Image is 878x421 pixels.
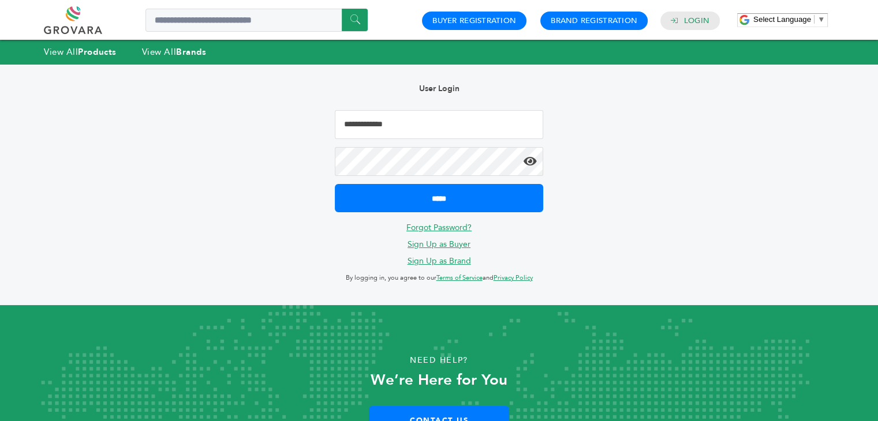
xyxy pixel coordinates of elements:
[78,46,116,58] strong: Products
[145,9,368,32] input: Search a product or brand...
[335,271,543,285] p: By logging in, you agree to our and
[432,16,516,26] a: Buyer Registration
[684,16,709,26] a: Login
[406,222,472,233] a: Forgot Password?
[142,46,207,58] a: View AllBrands
[371,370,507,390] strong: We’re Here for You
[494,273,533,282] a: Privacy Policy
[436,273,483,282] a: Terms of Service
[335,110,543,139] input: Email Address
[817,15,825,24] span: ▼
[551,16,637,26] a: Brand Registration
[176,46,206,58] strong: Brands
[44,46,117,58] a: View AllProducts
[419,83,459,94] b: User Login
[408,239,470,250] a: Sign Up as Buyer
[335,147,543,176] input: Password
[753,15,825,24] a: Select Language​
[753,15,811,24] span: Select Language
[44,352,834,369] p: Need Help?
[408,255,471,266] a: Sign Up as Brand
